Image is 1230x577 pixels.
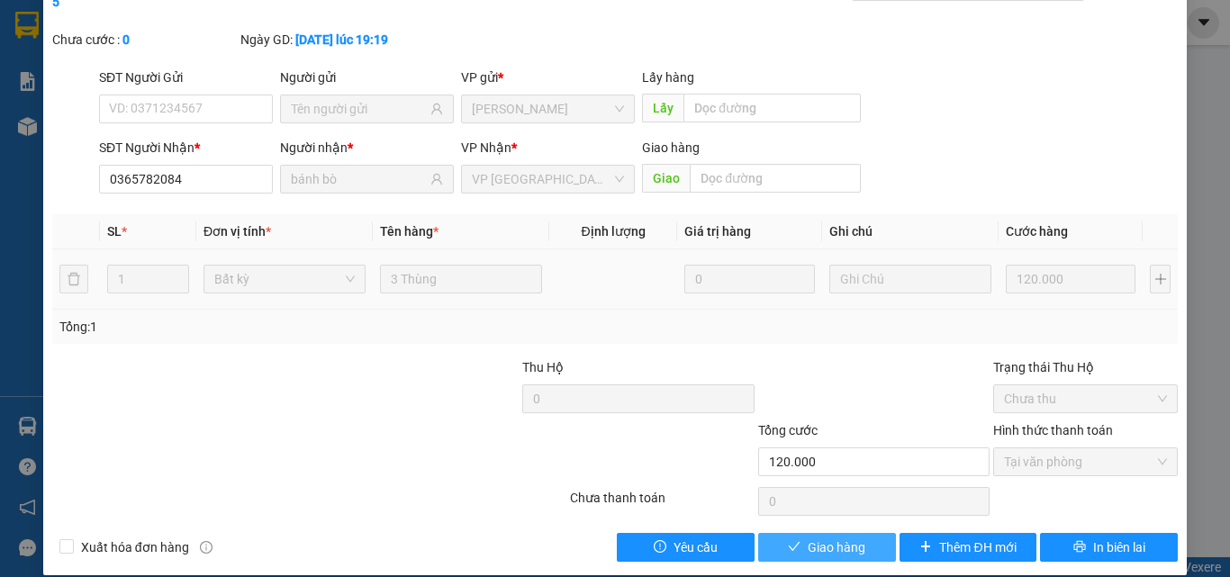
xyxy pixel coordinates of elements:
[200,541,213,554] span: info-circle
[642,164,690,193] span: Giao
[642,140,700,155] span: Giao hàng
[214,266,355,293] span: Bất kỳ
[240,30,425,50] div: Ngày GD:
[683,94,861,122] input: Dọc đường
[690,164,861,193] input: Dọc đường
[581,224,645,239] span: Định lượng
[107,224,122,239] span: SL
[822,214,999,249] th: Ghi chú
[99,68,273,87] div: SĐT Người Gửi
[684,265,814,293] input: 0
[1004,448,1167,475] span: Tại văn phòng
[939,537,1016,557] span: Thêm ĐH mới
[522,360,564,374] span: Thu Hộ
[1093,537,1145,557] span: In biên lai
[1004,385,1167,412] span: Chưa thu
[829,265,991,293] input: Ghi Chú
[291,169,427,189] input: Tên người nhận
[617,533,755,562] button: exclamation-circleYêu cầu
[472,95,624,122] span: VP Phan Thiết
[99,138,273,158] div: SĐT Người Nhận
[919,540,932,554] span: plus
[1040,533,1178,562] button: printerIn biên lai
[430,173,443,185] span: user
[472,166,624,193] span: VP Sài Gòn
[74,537,196,557] span: Xuất hóa đơn hàng
[642,70,694,85] span: Lấy hàng
[203,224,271,239] span: Đơn vị tính
[758,533,896,562] button: checkGiao hàng
[808,537,865,557] span: Giao hàng
[430,103,443,115] span: user
[291,99,427,119] input: Tên người gửi
[568,488,756,519] div: Chưa thanh toán
[52,30,237,50] div: Chưa cước :
[993,357,1178,377] div: Trạng thái Thu Hộ
[1006,265,1135,293] input: 0
[993,423,1113,437] label: Hình thức thanh toán
[280,138,454,158] div: Người nhận
[684,224,751,239] span: Giá trị hàng
[380,224,439,239] span: Tên hàng
[461,68,635,87] div: VP gửi
[642,94,683,122] span: Lấy
[1006,224,1068,239] span: Cước hàng
[758,423,818,437] span: Tổng cước
[1073,540,1086,554] span: printer
[380,265,542,293] input: VD: Bàn, Ghế
[59,317,476,337] div: Tổng: 1
[295,32,388,47] b: [DATE] lúc 19:19
[674,537,718,557] span: Yêu cầu
[1150,265,1171,293] button: plus
[59,265,88,293] button: delete
[788,540,800,554] span: check
[461,140,511,155] span: VP Nhận
[122,32,130,47] b: 0
[280,68,454,87] div: Người gửi
[900,533,1037,562] button: plusThêm ĐH mới
[654,540,666,554] span: exclamation-circle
